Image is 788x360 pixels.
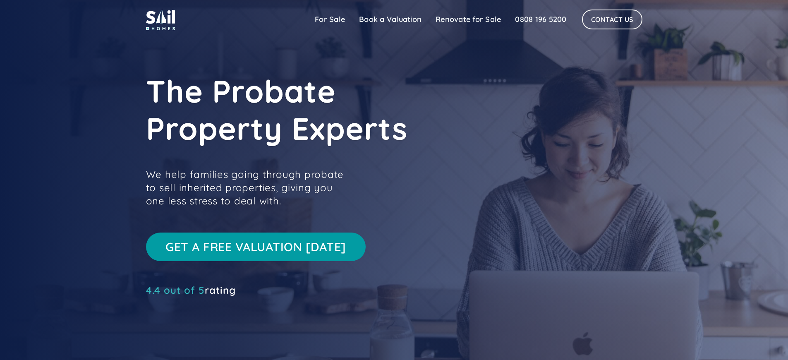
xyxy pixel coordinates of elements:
[146,8,175,30] img: sail home logo
[146,298,270,308] iframe: Customer reviews powered by Trustpilot
[146,286,236,294] div: rating
[429,11,508,28] a: Renovate for Sale
[508,11,573,28] a: 0808 196 5200
[146,233,366,262] a: Get a free valuation [DATE]
[582,10,642,29] a: Contact Us
[308,11,352,28] a: For Sale
[146,72,518,147] h1: The Probate Property Experts
[146,284,205,296] span: 4.4 out of 5
[146,168,353,208] p: We help families going through probate to sell inherited properties, giving you one less stress t...
[352,11,429,28] a: Book a Valuation
[146,286,236,294] a: 4.4 out of 5rating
